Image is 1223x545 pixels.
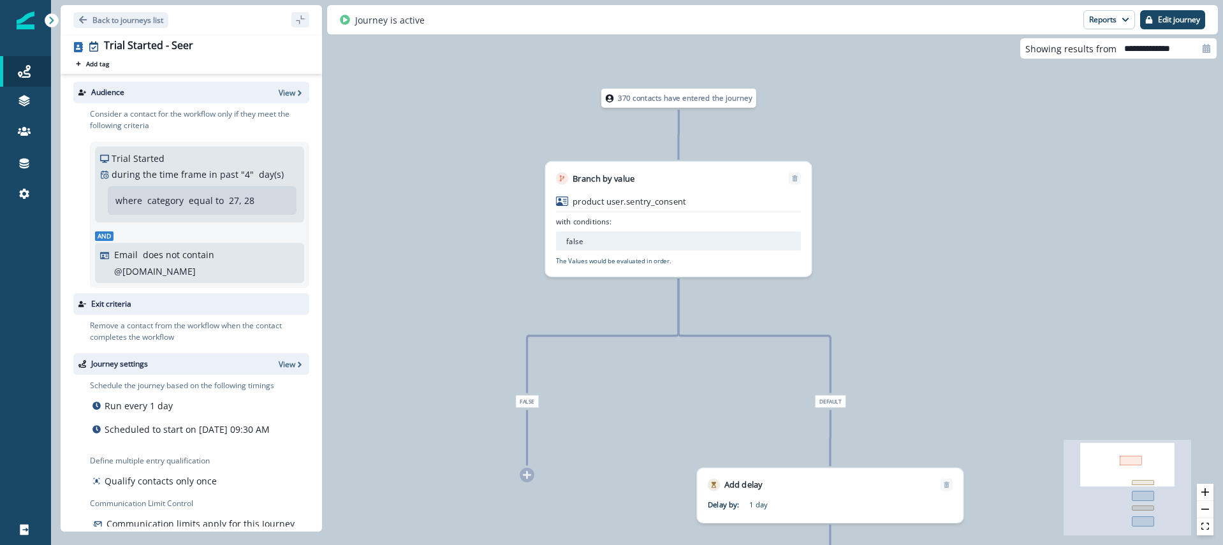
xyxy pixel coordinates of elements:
[90,455,219,467] p: Define multiple entry qualification
[355,13,425,27] p: Journey is active
[104,40,193,54] div: Trial Started - Seer
[573,172,635,185] p: Branch by value
[708,499,749,510] p: Delay by:
[724,479,763,491] p: Add delay
[91,298,131,310] p: Exit criteria
[105,399,173,412] p: Run every 1 day
[106,517,295,530] p: Communication limits apply for this Journey
[189,194,224,207] p: equal to
[114,248,138,261] p: Email
[749,499,879,510] p: 1 day
[697,468,964,523] div: Add delayRemoveDelay by:1 day
[815,395,846,408] span: Default
[114,265,196,278] p: @[DOMAIN_NAME]
[90,498,309,509] p: Communication Limit Control
[527,279,678,393] g: Edge from 99b6dea9-df29-4251-8b2c-a665956bed6e to node-edge-label1311b3c8-7bf4-4423-a087-3d45714a...
[90,380,274,391] p: Schedule the journey based on the following timings
[678,279,830,393] g: Edge from 99b6dea9-df29-4251-8b2c-a665956bed6e to node-edge-label7969e870-4869-43e5-9e08-32ae7163...
[90,108,309,131] p: Consider a contact for the workflow only if they meet the following criteria
[291,12,309,27] button: sidebar collapse toggle
[279,359,304,370] button: View
[229,194,254,207] p: 27, 28
[427,395,627,408] div: false
[91,87,124,98] p: Audience
[579,89,779,108] div: 370 contacts have entered the journey
[90,320,309,343] p: Remove a contact from the workflow when the contact completes the workflow
[86,60,109,68] p: Add tag
[1025,42,1117,55] p: Showing results from
[105,474,217,488] p: Qualify contacts only once
[566,235,583,246] p: false
[1140,10,1205,29] button: Edit journey
[573,195,686,208] p: product user.sentry_consent
[618,92,752,103] p: 370 contacts have entered the journey
[1197,484,1213,501] button: zoom in
[73,59,112,69] button: Add tag
[209,168,238,181] p: in past
[545,161,812,277] div: Branch by valueRemoveproduct user.sentry_consentwith conditions:false The Values would be evaluat...
[1197,501,1213,518] button: zoom out
[1197,518,1213,535] button: fit view
[556,257,671,266] p: The Values would be evaluated in order.
[1158,15,1200,24] p: Edit journey
[241,168,254,181] p: " 4 "
[147,194,184,207] p: category
[73,12,168,28] button: Go back
[556,216,611,227] p: with conditions:
[1083,10,1135,29] button: Reports
[279,359,295,370] p: View
[112,168,207,181] p: during the time frame
[279,87,295,98] p: View
[92,15,163,25] p: Back to journeys list
[112,152,165,165] p: Trial Started
[731,395,930,408] div: Default
[115,194,142,207] p: where
[259,168,284,181] p: day(s)
[279,87,304,98] button: View
[515,395,539,408] span: false
[143,248,214,261] p: does not contain
[95,231,114,241] span: And
[91,358,148,370] p: Journey settings
[17,11,34,29] img: Inflection
[105,423,270,436] p: Scheduled to start on [DATE] 09:30 AM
